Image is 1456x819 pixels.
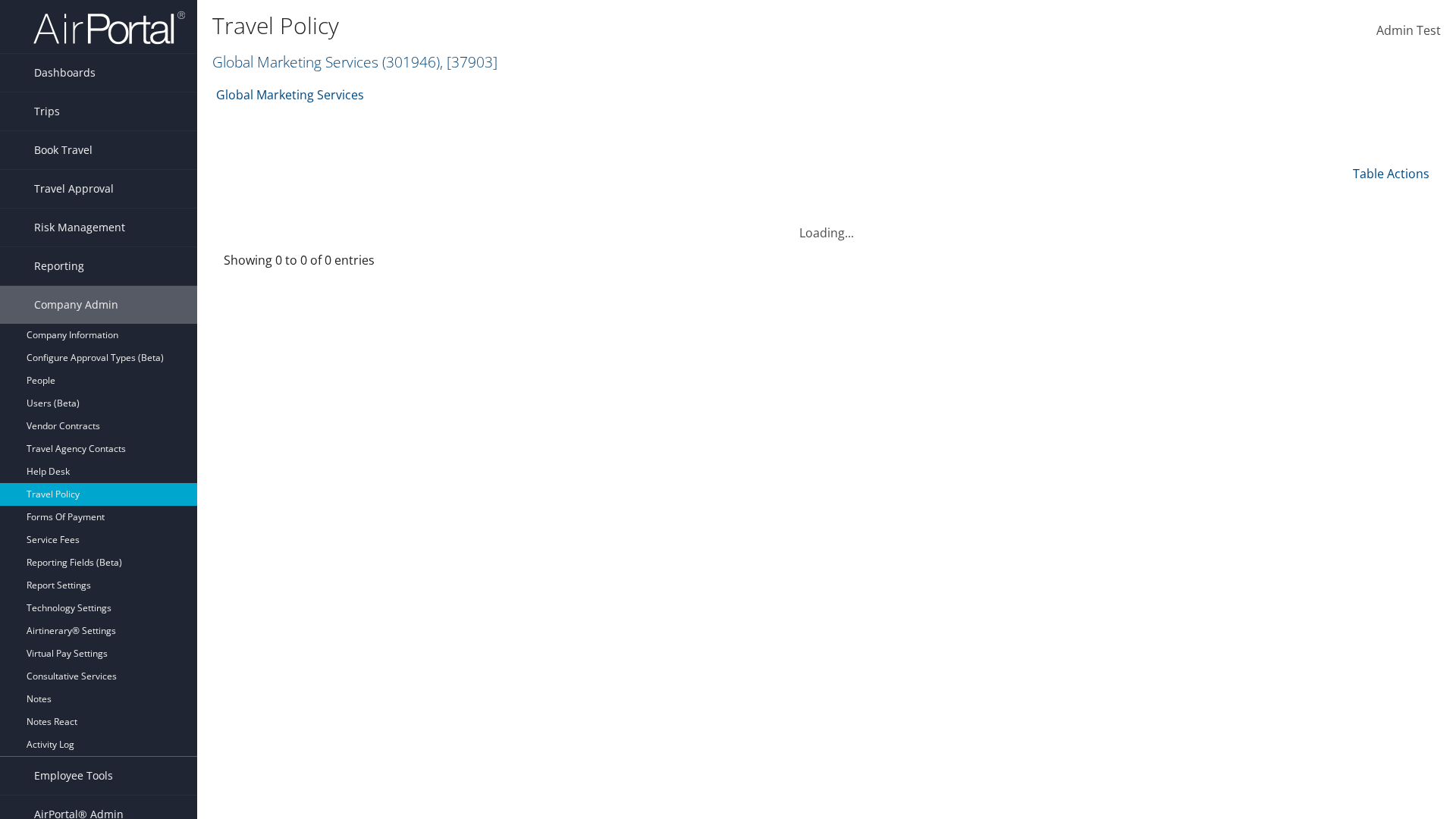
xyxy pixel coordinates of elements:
[382,52,440,72] span: ( 301946 )
[34,93,60,130] span: Trips
[34,54,96,92] span: Dashboards
[224,251,508,277] div: Showing 0 to 0 of 0 entries
[34,247,84,285] span: Reporting
[34,286,118,324] span: Company Admin
[216,80,364,110] a: Global Marketing Services
[34,170,114,208] span: Travel Approval
[212,10,1031,42] h1: Travel Policy
[440,52,497,72] span: , [ 37903 ]
[1353,165,1429,182] a: Table Actions
[34,757,113,795] span: Employee Tools
[33,10,185,45] img: airportal-logo.png
[212,52,497,72] a: Global Marketing Services
[1376,22,1441,39] span: Admin Test
[34,209,125,246] span: Risk Management
[212,206,1441,242] div: Loading...
[34,131,93,169] span: Book Travel
[1376,8,1441,55] a: Admin Test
